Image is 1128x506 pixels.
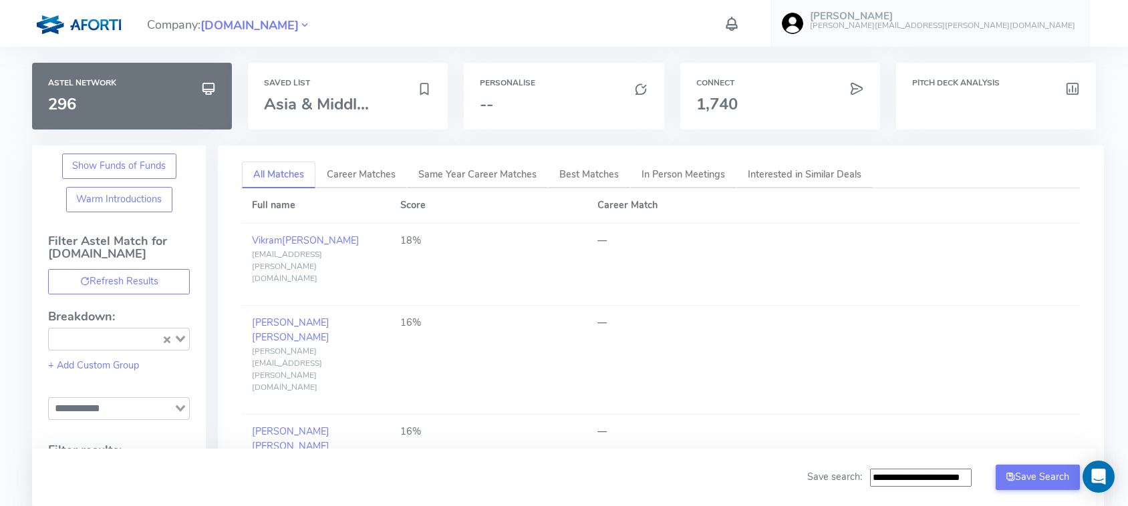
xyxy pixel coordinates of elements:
[748,168,861,181] span: Interested in Similar Deals
[252,439,329,453] span: [PERSON_NAME]
[164,332,170,346] button: Clear Selected
[810,21,1075,30] h6: [PERSON_NAME][EMAIL_ADDRESS][PERSON_NAME][DOMAIN_NAME]
[587,224,1079,306] td: —
[62,154,176,179] button: Show Funds of Funds
[418,168,537,181] span: Same Year Career Matches
[400,316,577,330] div: 16%
[48,310,190,324] h4: Breakdown:
[48,79,216,87] h6: Astel Network
[252,346,322,393] span: [PERSON_NAME][EMAIL_ADDRESS][PERSON_NAME][DOMAIN_NAME]
[587,188,1079,223] th: Career Match
[996,465,1080,490] button: Save Search
[810,11,1075,22] h5: [PERSON_NAME]
[48,93,76,115] span: 296
[696,93,738,115] span: 1,740
[264,93,369,115] span: Asia & Middl...
[264,79,432,87] h6: Saved List
[642,168,725,181] span: In Person Meetings
[1083,461,1115,493] div: Open Intercom Messenger
[252,425,329,453] a: [PERSON_NAME][PERSON_NAME]
[807,470,862,483] span: Save search:
[480,79,648,87] h6: Personalise
[50,401,172,417] input: Search for option
[252,234,360,247] a: Vikram[PERSON_NAME]
[48,444,190,457] h4: Filter results:
[252,249,322,284] span: [EMAIL_ADDRESS][PERSON_NAME][DOMAIN_NAME]
[696,79,864,87] h6: Connect
[327,168,396,181] span: Career Matches
[242,162,315,189] a: All Matches
[48,358,139,372] a: + Add Custom Group
[48,235,190,270] h4: Filter Astel Match for [DOMAIN_NAME]
[407,162,548,189] a: Same Year Career Matches
[912,79,1080,87] h6: Pitch Deck Analysis
[630,162,736,189] a: In Person Meetings
[66,187,172,212] button: Warm Introductions
[315,162,407,189] a: Career Matches
[200,17,299,33] a: [DOMAIN_NAME]
[736,162,873,189] a: Interested in Similar Deals
[252,316,329,344] a: [PERSON_NAME][PERSON_NAME]
[48,397,190,420] div: Search for option
[587,306,1079,415] td: —
[63,331,160,347] input: Search for option
[400,234,577,248] div: 18%
[548,162,630,189] a: Best Matches
[147,12,311,35] span: Company:
[480,93,493,115] span: --
[390,188,587,223] th: Score
[200,17,299,35] span: [DOMAIN_NAME]
[782,13,803,34] img: user-image
[252,330,329,344] span: [PERSON_NAME]
[282,234,360,247] span: [PERSON_NAME]
[400,425,577,439] div: 16%
[559,168,619,181] span: Best Matches
[253,168,304,181] span: All Matches
[48,269,190,294] button: Refresh Results
[242,188,390,223] th: Full name
[48,328,190,350] div: Search for option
